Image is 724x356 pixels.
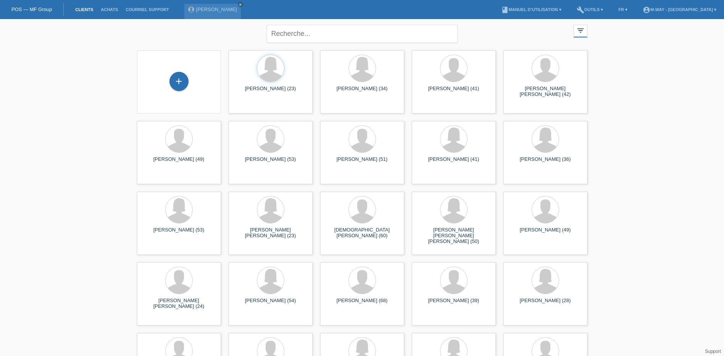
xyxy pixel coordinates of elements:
i: account_circle [643,6,650,14]
i: filter_list [576,26,585,35]
div: [PERSON_NAME] (23) [235,86,306,98]
a: bookManuel d’utilisation ▾ [497,7,565,12]
div: [PERSON_NAME] (49) [510,227,581,239]
div: [PERSON_NAME] (36) [510,156,581,168]
div: [PERSON_NAME] (49) [143,156,215,168]
a: [PERSON_NAME] [196,6,237,12]
i: build [577,6,584,14]
div: [PERSON_NAME] (51) [326,156,398,168]
div: Enregistrer le client [170,75,188,88]
a: POS — MF Group [11,6,52,12]
div: [PERSON_NAME] (41) [418,156,490,168]
a: account_circlem-way - [GEOGRAPHIC_DATA] ▾ [639,7,720,12]
input: Recherche... [267,25,458,43]
a: Support [705,349,721,354]
a: Clients [71,7,97,12]
div: [PERSON_NAME] (41) [418,86,490,98]
div: [PERSON_NAME] (53) [235,156,306,168]
div: [PERSON_NAME] (53) [143,227,215,239]
div: [PERSON_NAME] [PERSON_NAME] (24) [143,298,215,310]
a: Courriel Support [122,7,173,12]
div: [PERSON_NAME] (28) [510,298,581,310]
i: close [239,3,242,6]
div: [PERSON_NAME] (39) [418,298,490,310]
div: [PERSON_NAME] (68) [326,298,398,310]
a: buildOutils ▾ [573,7,607,12]
div: [PERSON_NAME] (54) [235,298,306,310]
div: [PERSON_NAME] [PERSON_NAME] [PERSON_NAME] (50) [418,227,490,241]
a: close [238,2,243,7]
div: [PERSON_NAME] [PERSON_NAME] (23) [235,227,306,239]
i: book [501,6,509,14]
div: [DEMOGRAPHIC_DATA][PERSON_NAME] (60) [326,227,398,239]
div: [PERSON_NAME] [PERSON_NAME] (42) [510,86,581,98]
a: Achats [97,7,122,12]
div: [PERSON_NAME] (34) [326,86,398,98]
a: FR ▾ [614,7,631,12]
